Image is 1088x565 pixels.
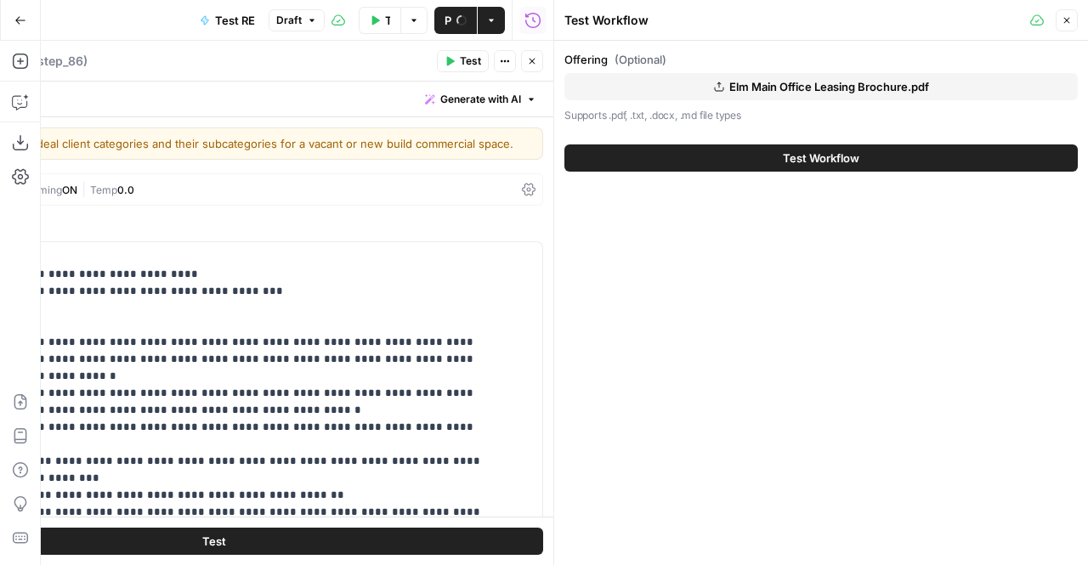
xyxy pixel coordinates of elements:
[729,78,929,95] span: Elm Main Office Leasing Brochure.pdf
[615,51,666,68] span: (Optional)
[434,7,477,34] button: Publish
[190,7,265,34] button: Test RE
[202,533,226,550] span: Test
[564,73,1078,100] button: Elm Main Office Leasing Brochure.pdf
[445,12,451,29] span: Publish
[564,144,1078,172] button: Test Workflow
[564,107,1078,124] p: Supports .pdf, .txt, .docx, .md file types
[90,184,117,196] span: Temp
[33,53,88,70] span: ( step_86 )
[269,9,325,31] button: Draft
[117,184,134,196] span: 0.0
[437,50,489,72] button: Test
[276,13,302,28] span: Draft
[418,88,543,110] button: Generate with AI
[440,92,521,107] span: Generate with AI
[77,180,90,197] span: |
[62,184,77,196] span: ON
[564,51,1078,68] label: Offering
[359,7,400,34] button: Test Workflow
[215,12,255,29] span: Test RE
[385,12,390,29] span: Test Workflow
[783,150,859,167] span: Test Workflow
[460,54,481,69] span: Test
